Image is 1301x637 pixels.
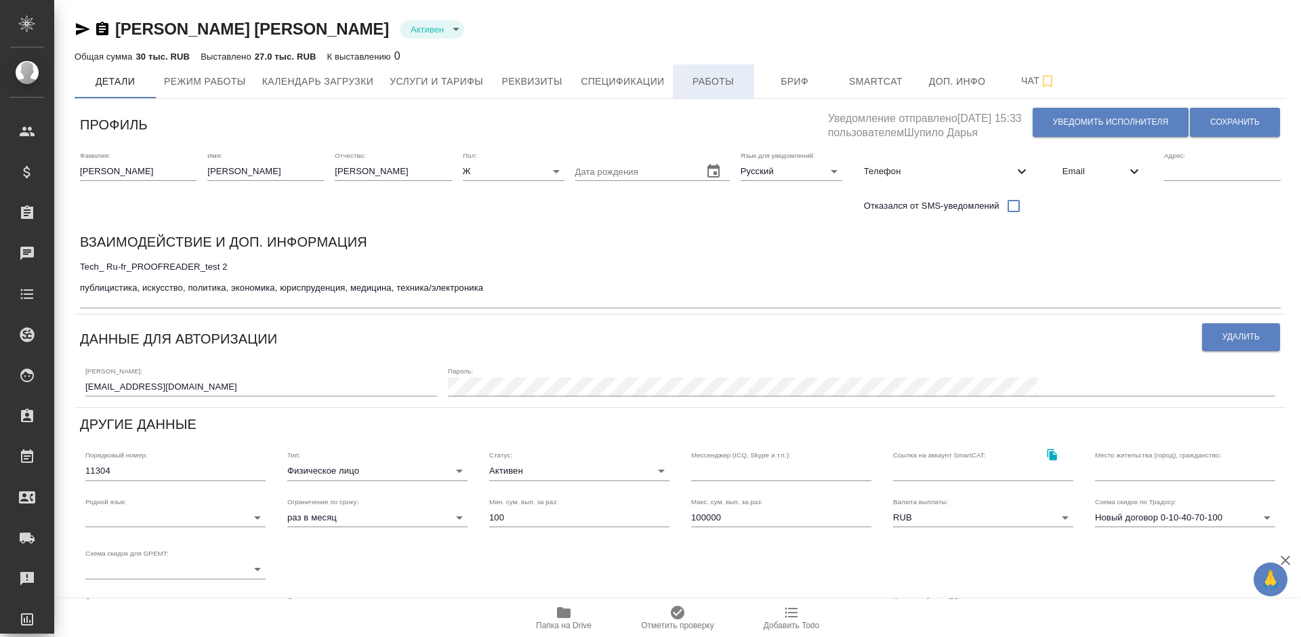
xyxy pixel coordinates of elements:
[262,73,374,90] span: Календарь загрузки
[1164,152,1185,159] label: Адрес:
[80,262,1281,304] textarea: Tech_ Ru-fr_PROOFREADER_test 2 публицистика, искусство, политика, экономика, юриспруденция, медиц...
[893,596,961,603] label: Навыки работы с ПО:
[400,20,464,39] div: Активен
[844,73,909,90] span: Smartcat
[287,452,300,459] label: Тип:
[287,498,358,505] label: Ограничение по сроку:
[1095,452,1221,459] label: Место жительства (город), гражданство:
[80,328,277,350] h6: Данные для авторизации
[1006,73,1071,89] span: Чат
[853,157,1041,186] div: Телефон
[735,599,848,637] button: Добавить Todo
[1053,117,1168,128] span: Уведомить исполнителя
[1210,117,1260,128] span: Сохранить
[1202,323,1280,351] button: Удалить
[407,24,448,35] button: Активен
[691,498,763,505] label: Макс. сум. вып. за раз:
[80,152,110,159] label: Фамилия:
[75,21,91,37] button: Скопировать ссылку для ЯМессенджера
[164,73,246,90] span: Режим работы
[80,231,367,253] h6: Взаимодействие и доп. информация
[75,52,136,62] p: Общая сумма
[489,498,558,505] label: Мин. сум. вып. за раз:
[1190,108,1280,137] button: Сохранить
[893,498,948,505] label: Валюта выплаты:
[85,596,104,603] label: Опыт:
[85,367,142,374] label: [PERSON_NAME]:
[1259,565,1282,594] span: 🙏
[828,104,1032,140] h5: Уведомление отправлено [DATE] 15:33 пользователем Шупило Дарья
[448,367,473,374] label: Пароль:
[463,162,564,181] div: Ж
[764,621,819,630] span: Добавить Todo
[893,508,1073,527] div: RUB
[489,452,512,459] label: Статус:
[499,73,564,90] span: Реквизиты
[1095,508,1275,527] div: Новый договор 0-10-40-70-100
[536,621,592,630] span: Папка на Drive
[80,413,197,435] h6: Другие данные
[85,550,169,557] label: Схема скидок для GPEMT:
[1038,440,1066,468] button: Скопировать ссылку
[762,73,827,90] span: Бриф
[489,461,669,480] div: Активен
[201,52,255,62] p: Выставлено
[85,452,147,459] label: Порядковый номер:
[207,152,222,159] label: Имя:
[327,48,400,64] div: 0
[463,152,477,159] label: Пол:
[1033,108,1189,137] button: Уведомить исполнителя
[255,52,316,62] p: 27.0 тыс. RUB
[115,20,389,38] a: [PERSON_NAME] [PERSON_NAME]
[136,52,190,62] p: 30 тыс. RUB
[335,152,366,159] label: Отчество:
[864,165,1014,178] span: Телефон
[1052,157,1153,186] div: Email
[390,73,483,90] span: Услуги и тарифы
[1062,165,1126,178] span: Email
[1095,498,1176,505] label: Схема скидок по Традосу:
[83,73,148,90] span: Детали
[94,21,110,37] button: Скопировать ссылку
[1222,331,1260,343] span: Удалить
[287,596,370,603] label: Опыт в устных переводах:
[893,452,986,459] label: Ссылка на аккаунт SmartCAT:
[1254,562,1287,596] button: 🙏
[925,73,990,90] span: Доп. инфо
[85,498,127,505] label: Родной язык:
[621,599,735,637] button: Отметить проверку
[507,599,621,637] button: Папка на Drive
[327,52,394,62] p: К выставлению
[641,621,714,630] span: Отметить проверку
[864,199,999,213] span: Отказался от SMS-уведомлений
[581,73,664,90] span: Спецификации
[741,152,815,159] label: Язык для уведомлений:
[287,508,468,527] div: раз в месяц
[691,452,791,459] label: Мессенджер (ICQ, Skype и т.п.):
[681,73,746,90] span: Работы
[1039,73,1056,89] svg: Подписаться
[287,461,468,480] div: Физическое лицо
[741,162,842,181] div: Русский
[80,114,148,136] h6: Профиль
